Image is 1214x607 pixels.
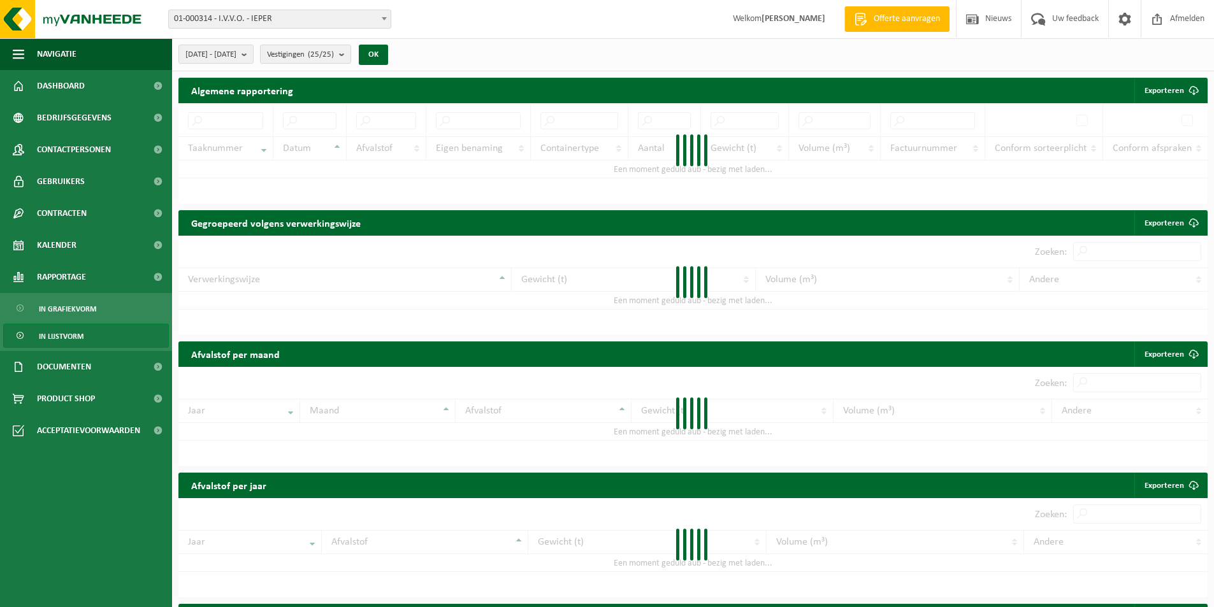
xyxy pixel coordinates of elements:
[260,45,351,64] button: Vestigingen(25/25)
[178,341,293,366] h2: Afvalstof per maand
[37,166,85,197] span: Gebruikers
[1134,210,1206,236] a: Exporteren
[267,45,334,64] span: Vestigingen
[37,383,95,415] span: Product Shop
[169,10,391,28] span: 01-000314 - I.V.V.O. - IEPER
[844,6,950,32] a: Offerte aanvragen
[1134,341,1206,367] a: Exporteren
[871,13,943,25] span: Offerte aanvragen
[762,14,825,24] strong: [PERSON_NAME]
[37,70,85,102] span: Dashboard
[168,10,391,29] span: 01-000314 - I.V.V.O. - IEPER
[37,351,91,383] span: Documenten
[178,473,279,497] h2: Afvalstof per jaar
[1134,78,1206,103] button: Exporteren
[185,45,236,64] span: [DATE] - [DATE]
[178,78,306,103] h2: Algemene rapportering
[1134,473,1206,498] a: Exporteren
[308,50,334,59] count: (25/25)
[37,415,140,446] span: Acceptatievoorwaarden
[178,45,254,64] button: [DATE] - [DATE]
[37,102,112,134] span: Bedrijfsgegevens
[3,324,169,348] a: In lijstvorm
[37,261,86,293] span: Rapportage
[37,229,76,261] span: Kalender
[39,297,96,321] span: In grafiekvorm
[37,197,87,229] span: Contracten
[178,210,373,235] h2: Gegroepeerd volgens verwerkingswijze
[39,324,83,348] span: In lijstvorm
[3,296,169,320] a: In grafiekvorm
[359,45,388,65] button: OK
[37,134,111,166] span: Contactpersonen
[37,38,76,70] span: Navigatie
